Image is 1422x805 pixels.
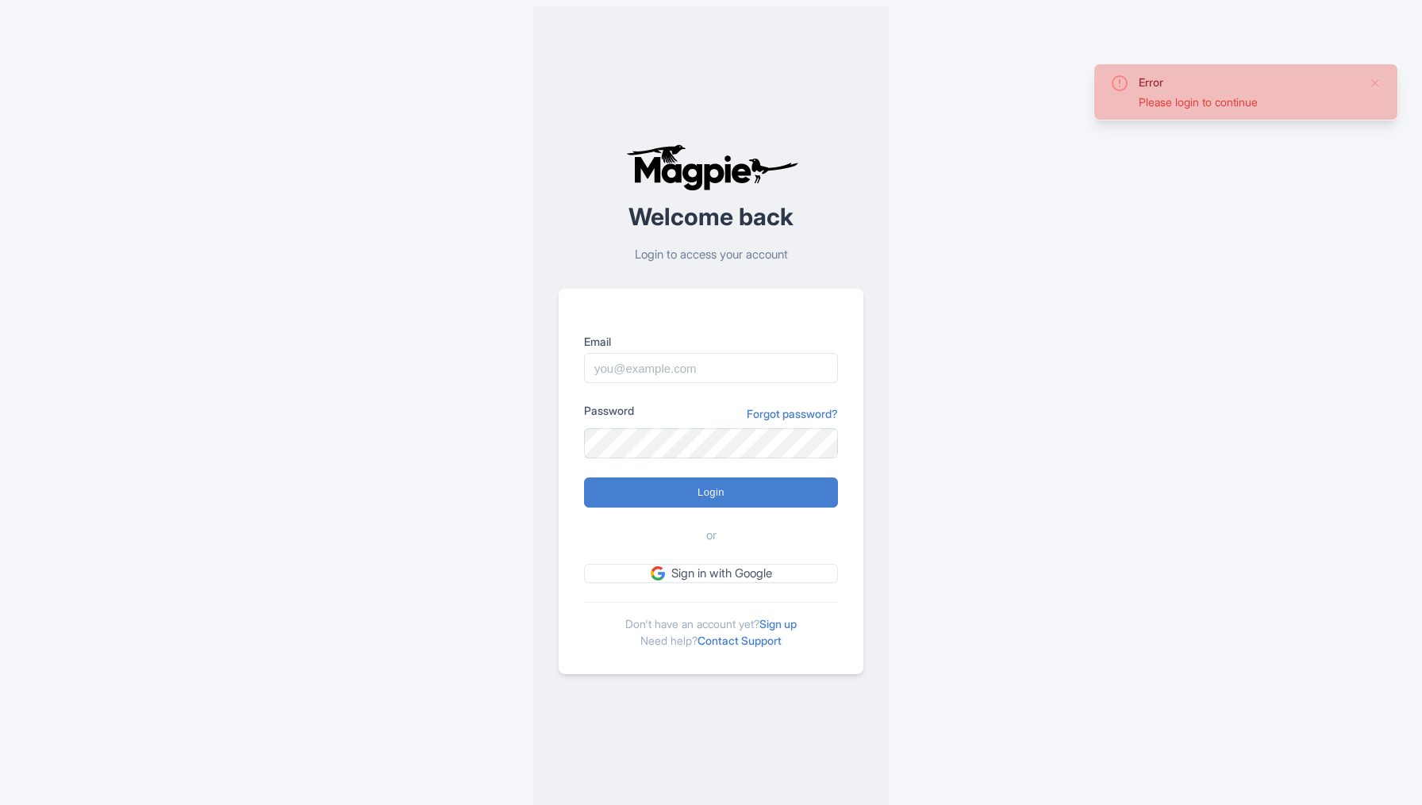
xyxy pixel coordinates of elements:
[559,204,863,230] h2: Welcome back
[584,353,838,383] input: you@example.com
[759,617,797,631] a: Sign up
[706,527,717,545] span: or
[1139,94,1356,110] div: Please login to continue
[698,634,782,647] a: Contact Support
[584,477,838,508] input: Login
[747,405,838,422] a: Forgot password?
[651,566,665,581] img: google.svg
[1369,74,1382,93] button: Close
[584,402,634,419] label: Password
[559,246,863,264] p: Login to access your account
[584,564,838,584] a: Sign in with Google
[584,602,838,649] div: Don't have an account yet? Need help?
[1139,74,1356,90] div: Error
[584,333,838,350] label: Email
[622,144,801,191] img: logo-ab69f6fb50320c5b225c76a69d11143b.png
